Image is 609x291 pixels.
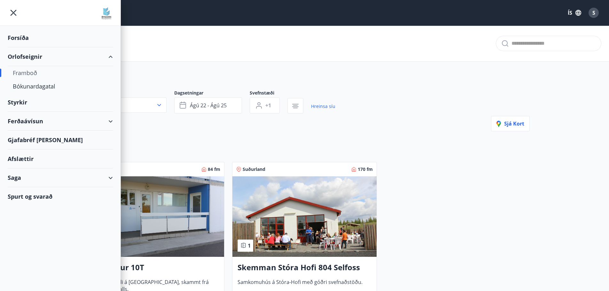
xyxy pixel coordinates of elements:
[232,176,377,257] img: Paella dish
[8,187,113,206] div: Spurt og svarað
[238,262,371,273] h3: Skemman Stóra Hofi 804 Selfoss
[85,262,219,273] h3: Furulundur 10T
[250,97,280,113] button: +1
[250,90,287,97] span: Svefnstæði
[80,97,167,113] button: Allt
[8,131,113,149] div: Gjafabréf [PERSON_NAME]
[8,168,113,187] div: Saga
[13,66,108,80] div: Framboð
[311,99,335,113] a: Hreinsa síu
[174,90,250,97] span: Dagsetningar
[248,242,251,249] span: 1
[190,102,227,109] span: ágú 22 - ágú 25
[8,47,113,66] div: Orlofseignir
[100,7,113,20] img: union_logo
[592,9,595,16] span: S
[564,7,585,19] button: ÍS
[8,149,113,168] div: Afslættir
[491,116,530,131] button: Sjá kort
[174,97,242,113] button: ágú 22 - ágú 25
[208,166,220,172] span: 84 fm
[243,166,265,172] span: Suðurland
[8,7,19,19] button: menu
[496,120,524,127] span: Sjá kort
[265,102,271,109] span: +1
[13,80,108,93] div: Bókunardagatal
[80,176,224,257] img: Paella dish
[80,90,174,97] span: Svæði
[586,5,601,20] button: S
[8,93,113,112] div: Styrkir
[358,166,373,172] span: 170 fm
[8,28,113,47] div: Forsíða
[8,112,113,131] div: Ferðaávísun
